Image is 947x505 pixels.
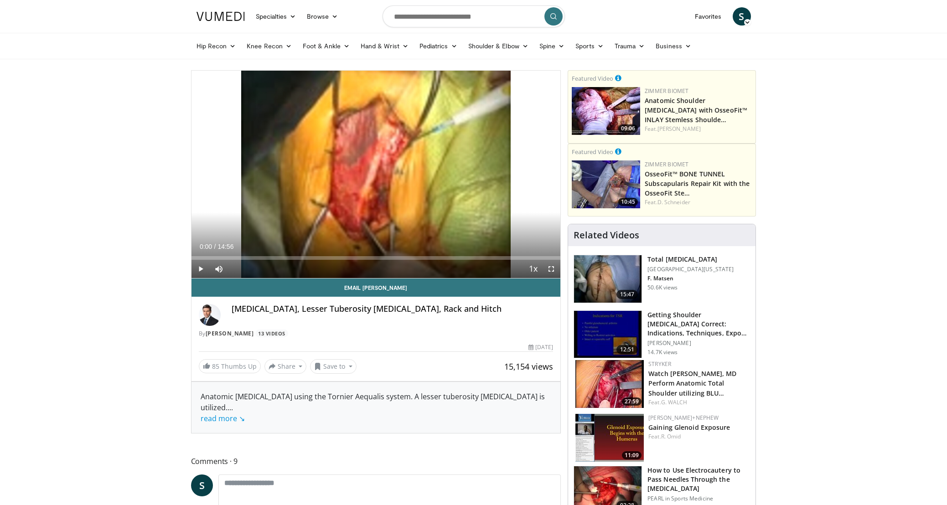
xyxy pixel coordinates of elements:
a: Browse [301,7,343,26]
p: 14.7K views [647,349,678,356]
a: Spine [534,37,570,55]
a: 13 Videos [255,330,289,337]
h4: [MEDICAL_DATA], Lesser Tuberosity [MEDICAL_DATA], Rack and Hitch [232,304,554,314]
div: [DATE] [528,343,553,351]
a: D. Schneider [657,198,690,206]
a: 15:47 Total [MEDICAL_DATA] [GEOGRAPHIC_DATA][US_STATE] F. Matsen 50.6K views [574,255,750,303]
img: 116e8774-2da8-4dd5-8c7d-137b84cab4fd.150x105_q85_crop-smart_upscale.jpg [575,414,644,462]
button: Mute [210,260,228,278]
span: 15:47 [616,290,638,299]
a: Gaining Glenoid Exposure [648,423,730,432]
span: 14:56 [217,243,233,250]
span: 15,154 views [504,361,553,372]
a: OsseoFit™ BONE TUNNEL Subscapularis Repair Kit with the OsseoFit Ste… [645,170,750,197]
button: Play [191,260,210,278]
a: 11:09 [575,414,644,462]
h3: How to Use Electrocautery to Pass Needles Through the [MEDICAL_DATA] [647,466,750,493]
div: Feat. [645,125,752,133]
a: Specialties [250,7,302,26]
a: [PERSON_NAME] [206,330,254,337]
a: Business [650,37,697,55]
a: Stryker [648,360,671,368]
div: Anatomic [MEDICAL_DATA] using the Tornier Aequalis system. A lesser tuberosity [MEDICAL_DATA] is ... [201,391,552,424]
button: Playback Rate [524,260,542,278]
img: VuMedi Logo [197,12,245,21]
a: [PERSON_NAME] [657,125,701,133]
input: Search topics, interventions [383,5,565,27]
p: 50.6K views [647,284,678,291]
img: 38759_0000_3.png.150x105_q85_crop-smart_upscale.jpg [574,311,642,358]
a: G. WALCH [661,398,688,406]
a: [PERSON_NAME]+Nephew [648,414,719,422]
a: Trauma [609,37,651,55]
h3: Getting Shoulder [MEDICAL_DATA] Correct: Indications, Techniques, Expo… [647,310,750,338]
div: Feat. [648,398,748,407]
span: ... [201,402,245,423]
a: Hand & Wrist [355,37,414,55]
a: Favorites [689,7,727,26]
img: 2f1af013-60dc-4d4f-a945-c3496bd90c6e.150x105_q85_crop-smart_upscale.jpg [572,160,640,208]
p: PEARL in Sports Medicine [647,495,750,502]
a: Sports [570,37,609,55]
a: Email [PERSON_NAME] [191,278,561,297]
h4: Related Videos [574,230,639,241]
p: [GEOGRAPHIC_DATA][US_STATE] [647,266,734,273]
div: By [199,330,554,338]
button: Save to [310,359,357,374]
a: 27:59 [575,360,644,408]
a: Foot & Ankle [297,37,355,55]
a: S [733,7,751,26]
a: 12:51 Getting Shoulder [MEDICAL_DATA] Correct: Indications, Techniques, Expo… [PERSON_NAME] 14.7K... [574,310,750,359]
div: Feat. [648,433,748,441]
img: 293c6ef9-b2a3-4840-bd37-651744860220.150x105_q85_crop-smart_upscale.jpg [575,360,644,408]
span: / [214,243,216,250]
span: 11:09 [622,451,642,459]
a: R. Omid [661,433,681,440]
span: Comments 9 [191,455,561,467]
a: S [191,474,213,496]
a: Pediatrics [414,37,463,55]
p: [PERSON_NAME] [647,340,750,347]
span: 09:06 [618,124,638,133]
a: 85 Thumbs Up [199,359,261,373]
button: Share [264,359,307,374]
h3: Total [MEDICAL_DATA] [647,255,734,264]
span: 12:51 [616,345,638,354]
span: 10:45 [618,198,638,206]
a: Shoulder & Elbow [463,37,534,55]
img: 59d0d6d9-feca-4357-b9cd-4bad2cd35cb6.150x105_q85_crop-smart_upscale.jpg [572,87,640,135]
a: Hip Recon [191,37,242,55]
p: F. Matsen [647,275,734,282]
video-js: Video Player [191,71,561,278]
a: read more ↘ [201,413,245,423]
div: Feat. [645,198,752,206]
img: 38826_0000_3.png.150x105_q85_crop-smart_upscale.jpg [574,255,642,303]
small: Featured Video [572,74,613,82]
span: 27:59 [622,397,642,406]
a: Zimmer Biomet [645,87,688,95]
small: Featured Video [572,148,613,156]
a: Zimmer Biomet [645,160,688,168]
button: Fullscreen [542,260,560,278]
a: 09:06 [572,87,640,135]
img: Avatar [199,304,221,326]
span: 85 [212,362,219,371]
a: Knee Recon [241,37,297,55]
a: 10:45 [572,160,640,208]
div: Progress Bar [191,256,561,260]
span: 0:00 [200,243,212,250]
a: Anatomic Shoulder [MEDICAL_DATA] with OsseoFit™ INLAY Stemless Shoulde… [645,96,747,124]
a: Watch [PERSON_NAME], MD Perform Anatomic Total Shoulder utilizing BLU… [648,369,736,397]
